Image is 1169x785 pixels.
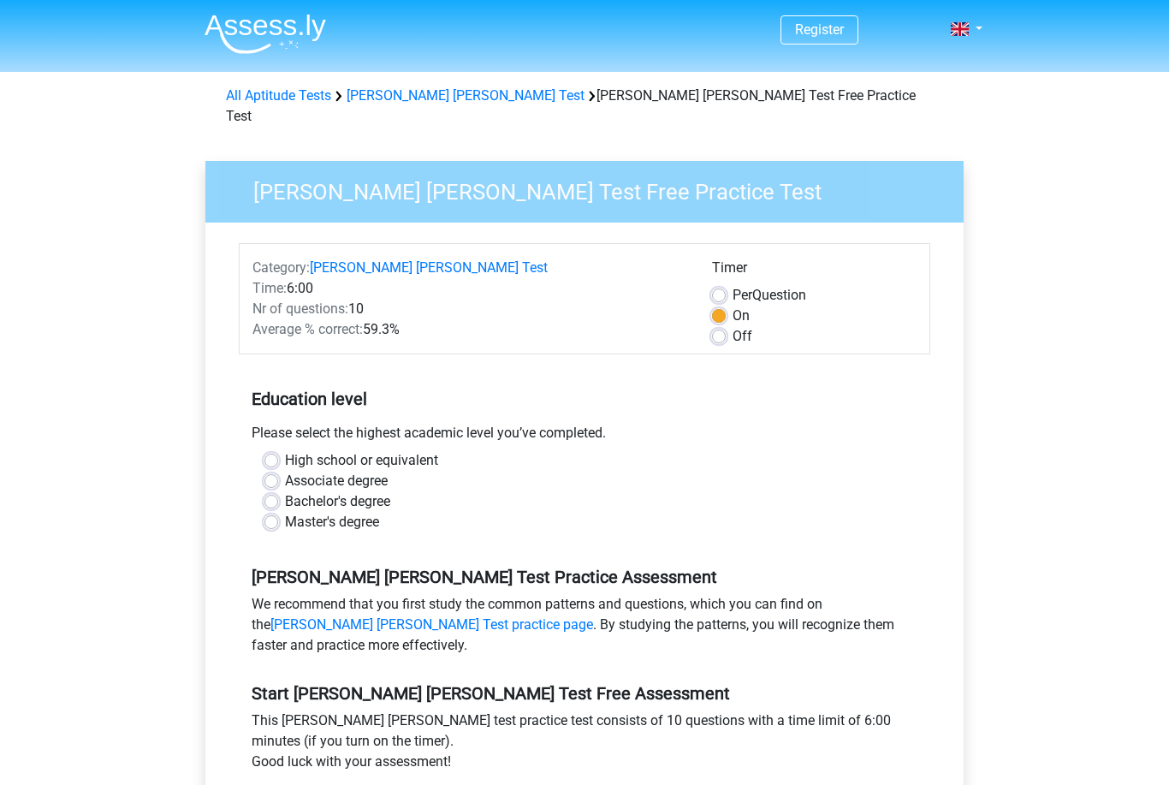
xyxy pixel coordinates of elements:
[240,278,699,299] div: 6:00
[240,319,699,340] div: 59.3%
[239,423,930,450] div: Please select the highest academic level you’ve completed.
[252,321,363,337] span: Average % correct:
[252,259,310,276] span: Category:
[712,258,917,285] div: Timer
[795,21,844,38] a: Register
[733,285,806,306] label: Question
[733,326,752,347] label: Off
[205,14,326,54] img: Assessly
[285,450,438,471] label: High school or equivalent
[252,683,917,704] h5: Start [PERSON_NAME] [PERSON_NAME] Test Free Assessment
[733,306,750,326] label: On
[233,172,951,205] h3: [PERSON_NAME] [PERSON_NAME] Test Free Practice Test
[239,711,930,779] div: This [PERSON_NAME] [PERSON_NAME] test practice test consists of 10 questions with a time limit of...
[240,299,699,319] div: 10
[252,567,917,587] h5: [PERSON_NAME] [PERSON_NAME] Test Practice Assessment
[285,491,390,512] label: Bachelor's degree
[252,280,287,296] span: Time:
[252,382,917,416] h5: Education level
[252,300,348,317] span: Nr of questions:
[285,471,388,491] label: Associate degree
[733,287,752,303] span: Per
[226,87,331,104] a: All Aptitude Tests
[219,86,950,127] div: [PERSON_NAME] [PERSON_NAME] Test Free Practice Test
[270,616,593,633] a: [PERSON_NAME] [PERSON_NAME] Test practice page
[285,512,379,532] label: Master's degree
[310,259,548,276] a: [PERSON_NAME] [PERSON_NAME] Test
[239,594,930,663] div: We recommend that you first study the common patterns and questions, which you can find on the . ...
[347,87,584,104] a: [PERSON_NAME] [PERSON_NAME] Test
